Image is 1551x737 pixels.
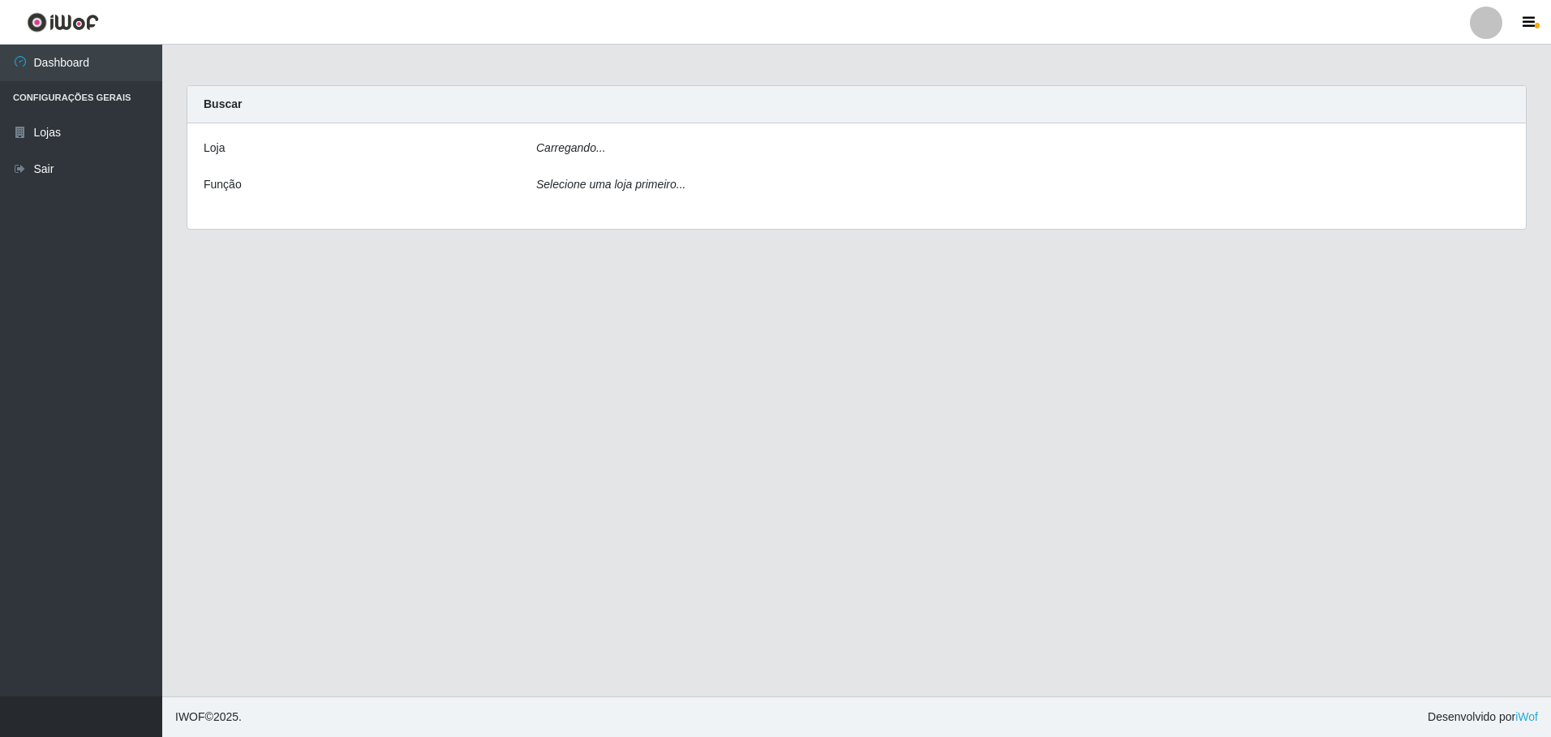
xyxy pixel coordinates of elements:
[204,97,242,110] strong: Buscar
[175,709,242,726] span: © 2025 .
[1428,709,1538,726] span: Desenvolvido por
[1515,710,1538,723] a: iWof
[204,176,242,193] label: Função
[27,12,99,32] img: CoreUI Logo
[536,141,606,154] i: Carregando...
[175,710,205,723] span: IWOF
[204,140,225,157] label: Loja
[536,178,685,191] i: Selecione uma loja primeiro...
